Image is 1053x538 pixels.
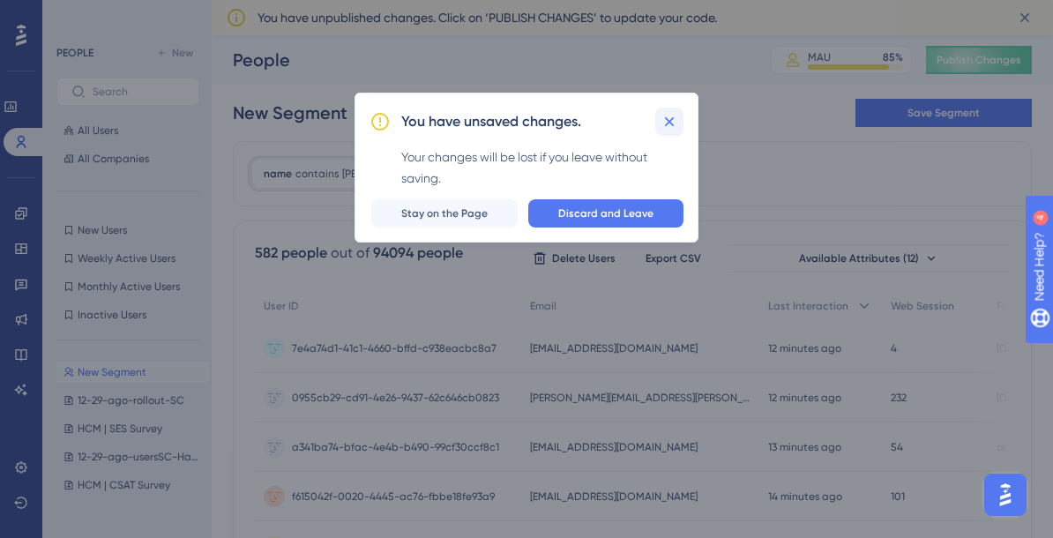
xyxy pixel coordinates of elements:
[401,206,488,220] span: Stay on the Page
[41,4,110,26] span: Need Help?
[401,146,683,189] div: Your changes will be lost if you leave without saving.
[979,468,1032,521] iframe: UserGuiding AI Assistant Launcher
[123,9,128,23] div: 4
[401,111,581,132] h2: You have unsaved changes.
[558,206,653,220] span: Discard and Leave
